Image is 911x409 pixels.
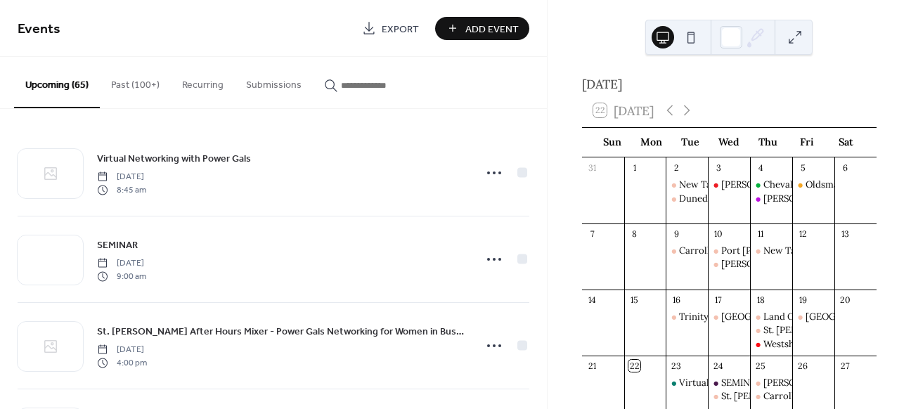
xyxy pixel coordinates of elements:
[839,162,851,174] div: 6
[797,294,809,306] div: 19
[465,22,519,37] span: Add Event
[97,183,146,196] span: 8:45 am
[755,294,767,306] div: 18
[679,311,808,323] div: Trinity - Power Gals of Trinity
[750,193,792,205] div: Wesley Chapel Mixer
[628,294,640,306] div: 15
[97,323,465,339] a: St. [PERSON_NAME] After Hours Mixer - Power Gals Networking for Women in Business
[708,377,750,389] div: SEMINAR
[750,245,792,257] div: New Tampa Mixer
[750,390,792,403] div: Carrollwood Mixer - Power Gals Networking for Women in Business
[666,245,708,257] div: Carrollwood - Power Gals of Carrollwood
[679,377,836,389] div: Virtual Networking with Power Gals
[586,228,598,240] div: 7
[679,193,824,205] div: Dunedin - Power Gals of Dunedin
[586,360,598,372] div: 21
[749,128,787,157] div: Thu
[97,356,147,369] span: 4:00 pm
[14,57,100,108] button: Upcoming (65)
[97,150,251,167] a: Virtual Networking with Power Gals
[713,228,725,240] div: 10
[755,162,767,174] div: 4
[666,377,708,389] div: Virtual Networking with Power Gals
[710,128,749,157] div: Wed
[763,245,842,257] div: New Tampa Mixer
[671,162,683,174] div: 2
[628,360,640,372] div: 22
[671,228,683,240] div: 9
[435,17,529,40] button: Add Event
[593,128,632,157] div: Sun
[787,128,826,157] div: Fri
[666,178,708,191] div: New Tampa - Power Gals of New Tampa
[797,228,809,240] div: 12
[351,17,429,40] a: Export
[671,360,683,372] div: 23
[171,57,235,107] button: Recurring
[679,178,899,191] div: New Tampa - Power Gals of [GEOGRAPHIC_DATA]
[839,294,851,306] div: 20
[666,193,708,205] div: Dunedin - Power Gals of Dunedin
[18,15,60,43] span: Events
[586,162,598,174] div: 31
[792,311,834,323] div: Palm Harbor - Power Gals of Palm Harbor
[721,377,761,389] div: SEMINAR
[792,178,834,191] div: Oldsmar - Power Gals of Oldsmar
[97,270,146,283] span: 9:00 am
[679,245,903,257] div: Carrollwood - Power Gals of [GEOGRAPHIC_DATA]
[586,294,598,306] div: 14
[708,390,750,403] div: St. Pete After Hours Mixer - Power Gals Networking for Women in Business
[839,228,851,240] div: 13
[97,238,138,253] span: SEMINAR
[763,193,900,205] div: [PERSON_NAME] Chapel Mixer
[671,294,683,306] div: 16
[708,258,750,271] div: Wesley Chapel - Power Gals of Wesley Chapel
[382,22,419,37] span: Export
[755,360,767,372] div: 25
[235,57,313,107] button: Submissions
[797,162,809,174] div: 5
[97,325,465,339] span: St. [PERSON_NAME] After Hours Mixer - Power Gals Networking for Women in Business
[713,360,725,372] div: 24
[763,178,893,191] div: Cheval - Power Gals of Cheval
[97,171,146,183] span: [DATE]
[827,128,865,157] div: Sat
[666,311,708,323] div: Trinity - Power Gals of Trinity
[839,360,851,372] div: 27
[755,228,767,240] div: 11
[750,377,792,389] div: Brandon - Power Gals of Brandon
[708,311,750,323] div: Tarpon Springs - Power Gals of Tarpon Springs
[708,178,750,191] div: Lutz - Power Gals of Lutz
[582,75,877,93] div: [DATE]
[750,178,792,191] div: Cheval - Power Gals of Cheval
[750,311,792,323] div: Land O Lakes - Power Gals of Land O Lakes
[97,152,251,167] span: Virtual Networking with Power Gals
[628,162,640,174] div: 1
[100,57,171,107] button: Past (100+)
[713,294,725,306] div: 17
[671,128,709,157] div: Tue
[708,245,750,257] div: Port Richey - Power Gals of Port Richey
[628,228,640,240] div: 8
[713,162,725,174] div: 3
[97,344,147,356] span: [DATE]
[797,360,809,372] div: 26
[750,324,792,337] div: St. Pete Lunch & Mingle with Power Gals
[97,237,138,253] a: SEMINAR
[750,338,792,351] div: Westshore Mixer- Power Gals of Westshore
[97,257,146,270] span: [DATE]
[632,128,671,157] div: Mon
